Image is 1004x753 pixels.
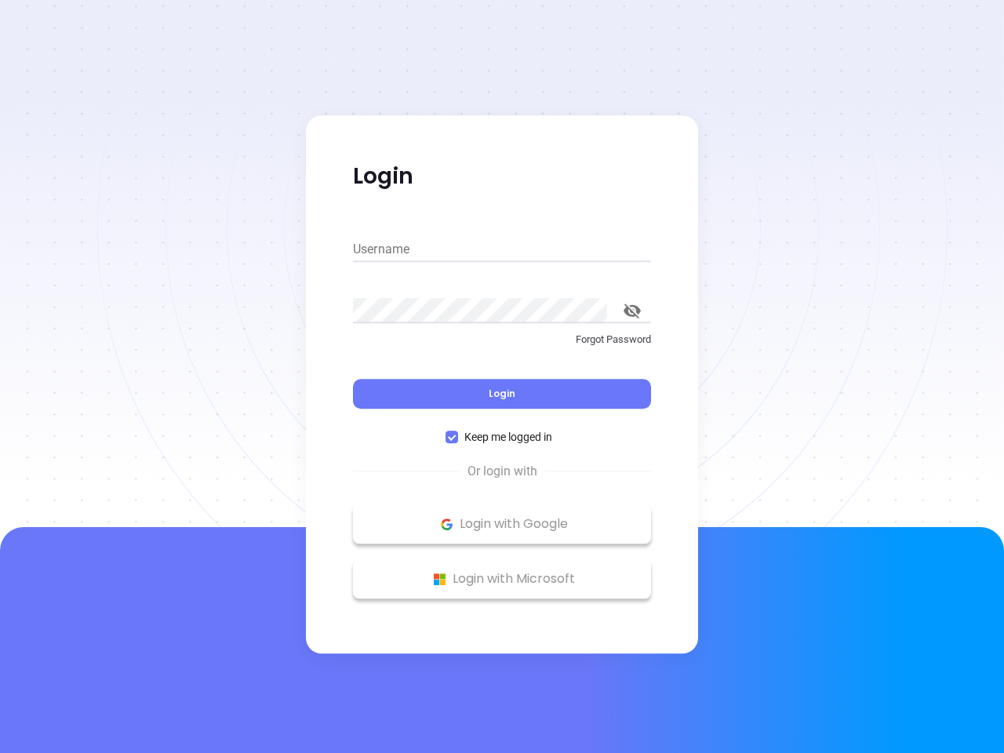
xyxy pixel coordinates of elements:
img: Microsoft Logo [430,569,449,589]
p: Login with Microsoft [361,567,643,591]
span: Or login with [460,462,545,481]
button: Microsoft Logo Login with Microsoft [353,559,651,598]
span: Login [489,387,515,400]
button: Login [353,379,651,409]
p: Forgot Password [353,332,651,347]
button: toggle password visibility [613,292,651,329]
p: Login [353,162,651,191]
p: Login with Google [361,512,643,536]
span: Keep me logged in [458,428,558,446]
img: Google Logo [437,515,457,534]
button: Google Logo Login with Google [353,504,651,544]
a: Forgot Password [353,332,651,360]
